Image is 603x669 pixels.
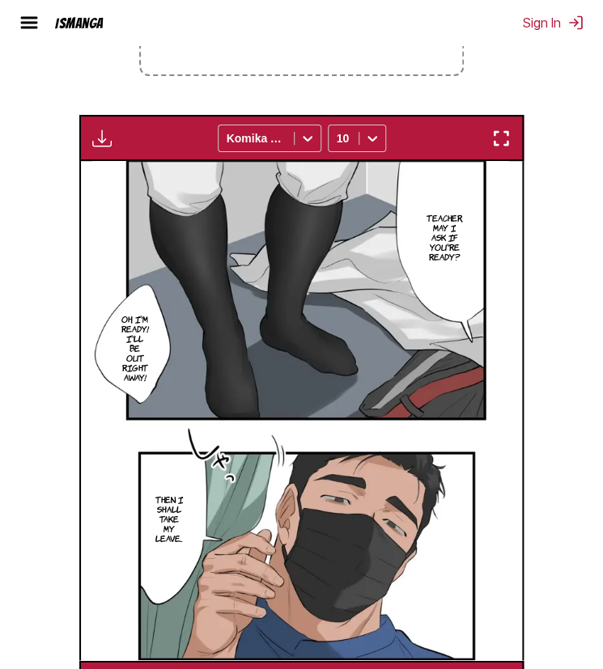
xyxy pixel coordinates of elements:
[423,210,466,265] p: Teacher, may I ask if you're ready?
[567,15,584,31] img: Sign out
[19,13,39,32] img: hamburger
[152,491,186,546] p: Then I shall take my leave...
[55,15,104,31] div: IsManga
[523,15,584,31] button: Sign In
[92,161,509,660] img: Manga Panel
[92,129,112,148] img: Download translated images
[491,129,511,148] img: Enter fullscreen
[49,15,133,31] a: IsManga
[118,311,152,385] p: Oh, I'm ready! I'll be out right away!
